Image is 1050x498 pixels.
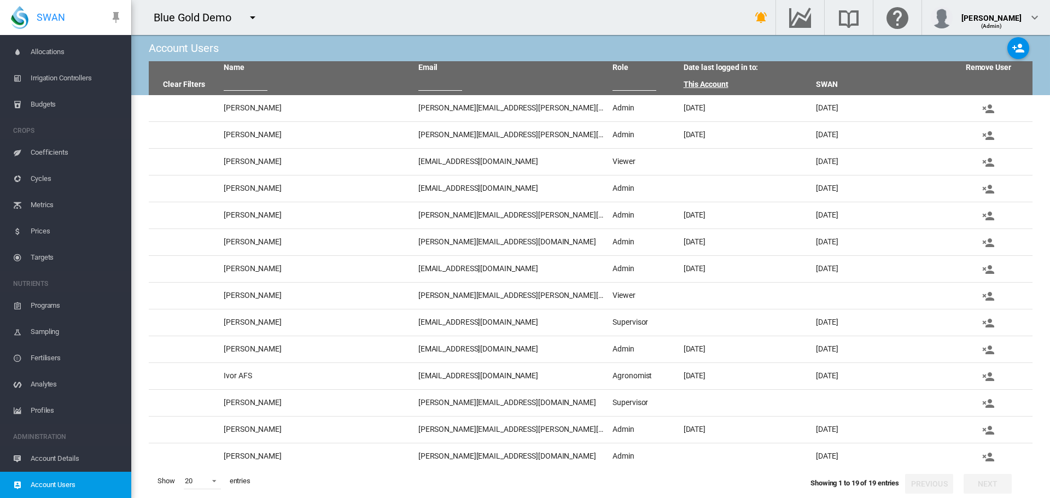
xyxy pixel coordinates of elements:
a: Role [612,63,628,72]
td: [DATE] [679,122,812,148]
div: 20 [185,477,192,485]
span: SWAN [37,10,65,24]
div: Account Users [149,40,219,56]
span: Budgets [31,91,122,118]
md-icon: icon-chevron-down [1028,11,1041,24]
td: [DATE] [812,256,944,282]
td: [DATE] [812,95,944,121]
button: Remove user from this account [964,420,1012,440]
md-icon: icon-account-remove [982,183,995,196]
td: [DATE] [812,336,944,362]
tr: Ivor AFS [EMAIL_ADDRESS][DOMAIN_NAME] Agronomist [DATE] [DATE] Remove user from this account [149,363,1032,390]
th: Remove User [944,61,1032,74]
td: Agronomist [608,363,679,389]
td: Admin [608,256,679,282]
td: [DATE] [812,229,944,255]
td: [DATE] [679,95,812,121]
td: [DATE] [812,417,944,443]
button: icon-menu-down [242,7,264,28]
tr: [PERSON_NAME] [EMAIL_ADDRESS][DOMAIN_NAME] Admin [DATE] [DATE] Remove user from this account [149,256,1032,283]
span: Cycles [31,166,122,192]
td: Admin [608,122,679,148]
td: [PERSON_NAME] [219,149,414,175]
button: Remove user from this account [964,98,1012,118]
tr: [PERSON_NAME] [EMAIL_ADDRESS][DOMAIN_NAME] Supervisor [DATE] Remove user from this account [149,309,1032,336]
td: Admin [608,95,679,121]
td: [EMAIL_ADDRESS][DOMAIN_NAME] [414,256,609,282]
md-icon: icon-account-remove [982,424,995,437]
md-icon: icon-account-remove [982,343,995,356]
td: [EMAIL_ADDRESS][DOMAIN_NAME] [414,336,609,362]
button: Remove user from this account [964,393,1012,413]
td: [DATE] [679,229,812,255]
button: Remove user from this account [964,206,1012,225]
td: [PERSON_NAME][EMAIL_ADDRESS][PERSON_NAME][DOMAIN_NAME] [414,122,609,148]
td: [PERSON_NAME] [219,256,414,282]
md-icon: Go to the Data Hub [787,11,813,24]
td: [PERSON_NAME] [219,229,414,255]
button: Remove user from this account [964,447,1012,466]
td: [PERSON_NAME] [219,417,414,443]
td: [DATE] [812,443,944,470]
td: [DATE] [812,363,944,389]
tr: [PERSON_NAME] [PERSON_NAME][EMAIL_ADDRESS][DOMAIN_NAME] Admin [DATE] [DATE] Remove user from this... [149,229,1032,256]
md-icon: icon-account-plus [1012,42,1025,55]
td: Ivor AFS [219,363,414,389]
button: Remove user from this account [964,366,1012,386]
td: [DATE] [679,256,812,282]
td: [PERSON_NAME] [219,283,414,309]
td: [DATE] [812,122,944,148]
td: [PERSON_NAME][EMAIL_ADDRESS][PERSON_NAME][DOMAIN_NAME] [414,202,609,229]
td: [DATE] [679,336,812,362]
td: [EMAIL_ADDRESS][DOMAIN_NAME] [414,309,609,336]
span: Showing 1 to 19 of 19 entries [810,479,899,487]
td: Admin [608,202,679,229]
td: [PERSON_NAME][EMAIL_ADDRESS][PERSON_NAME][DOMAIN_NAME] [414,417,609,443]
td: Admin [608,336,679,362]
button: Remove user from this account [964,339,1012,359]
td: Admin [608,443,679,470]
tr: [PERSON_NAME] [PERSON_NAME][EMAIL_ADDRESS][DOMAIN_NAME] Supervisor Remove user from this account [149,390,1032,417]
td: Supervisor [608,390,679,416]
td: [PERSON_NAME] [219,202,414,229]
span: Profiles [31,397,122,424]
md-icon: icon-account-remove [982,290,995,303]
button: Remove user from this account [964,179,1012,198]
td: [DATE] [679,417,812,443]
span: Account Details [31,446,122,472]
tr: [PERSON_NAME] [EMAIL_ADDRESS][DOMAIN_NAME] Admin [DATE] [DATE] Remove user from this account [149,336,1032,363]
img: profile.jpg [931,7,953,28]
button: Add new user to this account [1007,37,1029,59]
md-icon: icon-bell-ring [755,11,768,24]
img: SWAN-Landscape-Logo-Colour-drop.png [11,6,28,29]
md-icon: icon-pin [109,11,122,24]
span: Programs [31,292,122,319]
td: [PERSON_NAME] [219,175,414,202]
md-icon: icon-menu-down [246,11,259,24]
span: Allocations [31,39,122,65]
button: Next [964,474,1012,494]
tr: [PERSON_NAME] [PERSON_NAME][EMAIL_ADDRESS][PERSON_NAME][DOMAIN_NAME] Admin [DATE] [DATE] Remove u... [149,202,1032,229]
td: [EMAIL_ADDRESS][DOMAIN_NAME] [414,363,609,389]
md-icon: icon-account-remove [982,209,995,222]
td: Admin [608,175,679,202]
a: Clear Filters [163,80,205,89]
span: ADMINISTRATION [13,428,122,446]
tr: [PERSON_NAME] [EMAIL_ADDRESS][DOMAIN_NAME] Admin [DATE] Remove user from this account [149,175,1032,202]
span: Account Users [31,472,122,498]
button: Remove user from this account [964,125,1012,145]
button: icon-bell-ring [750,7,772,28]
md-icon: icon-account-remove [982,102,995,115]
span: Irrigation Controllers [31,65,122,91]
md-icon: icon-account-remove [982,397,995,410]
tr: [PERSON_NAME] [EMAIL_ADDRESS][DOMAIN_NAME] Viewer [DATE] Remove user from this account [149,149,1032,175]
td: [PERSON_NAME] [219,390,414,416]
span: Analytes [31,371,122,397]
a: SWAN [816,80,838,89]
span: CROPS [13,122,122,139]
md-icon: icon-account-remove [982,129,995,142]
td: [DATE] [812,202,944,229]
td: [PERSON_NAME][EMAIL_ADDRESS][DOMAIN_NAME] [414,390,609,416]
md-icon: Click here for help [884,11,911,24]
td: [PERSON_NAME] [219,309,414,336]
